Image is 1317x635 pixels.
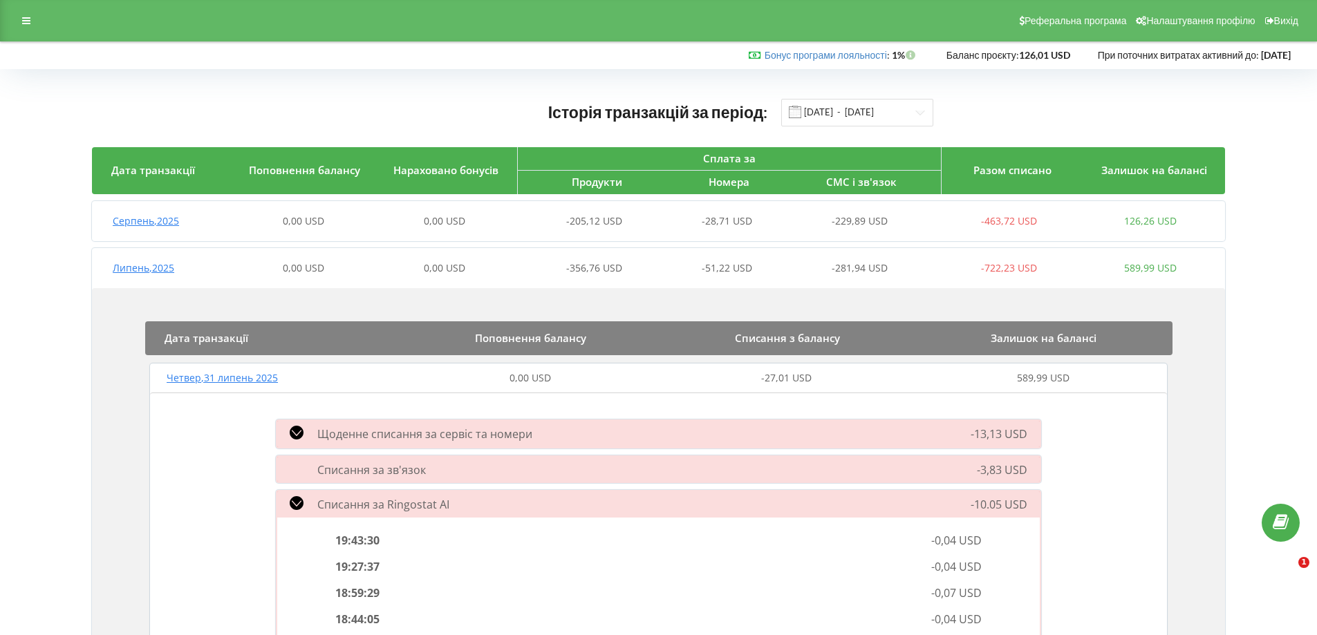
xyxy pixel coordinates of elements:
[1098,49,1259,61] span: При поточних витратах активний до:
[931,585,982,600] span: -0,07 USD
[931,533,982,548] span: -0,04 USD
[702,261,752,274] span: -51,22 USD
[113,261,174,274] span: Липень , 2025
[735,331,840,345] span: Списання з балансу
[1261,49,1291,61] strong: [DATE]
[335,612,380,627] span: 18:44:05
[475,331,586,345] span: Поповнення балансу
[165,331,248,345] span: Дата транзакції
[1270,557,1303,590] iframe: Intercom live chat
[548,102,768,122] span: Історія транзакцій за період:
[424,261,465,274] span: 0,00 USD
[765,49,890,61] span: :
[111,163,195,177] span: Дата транзакції
[761,371,812,384] span: -27,01 USD
[317,497,449,512] span: Списання за Ringostat AI
[981,214,1037,227] span: -463,72 USD
[826,175,897,189] span: СМС і зв'язок
[892,49,919,61] strong: 1%
[702,214,752,227] span: -28,71 USD
[931,559,982,574] span: -0,04 USD
[317,426,532,442] span: Щоденне списання за сервіс та номери
[1025,15,1127,26] span: Реферальна програма
[335,585,380,600] span: 18:59:29
[832,214,888,227] span: -229,89 USD
[283,214,324,227] span: 0,00 USD
[167,371,278,384] span: Четвер , 31 липень 2025
[335,533,380,548] span: 19:43:30
[1124,214,1177,227] span: 126,26 USD
[709,175,749,189] span: Номера
[1019,49,1070,61] strong: 126,01 USD
[981,261,1037,274] span: -722,23 USD
[510,371,551,384] span: 0,00 USD
[991,331,1096,345] span: Залишок на балансі
[113,214,179,227] span: Серпень , 2025
[393,163,498,177] span: Нараховано бонусів
[971,497,1027,512] span: -10.05 USD
[971,426,1027,442] span: -13,13 USD
[566,261,622,274] span: -356,76 USD
[283,261,324,274] span: 0,00 USD
[703,151,756,165] span: Сплата за
[249,163,360,177] span: Поповнення балансу
[1124,261,1177,274] span: 589,99 USD
[977,462,1027,477] span: -3,83 USD
[335,559,380,574] span: 19:27:37
[765,49,887,61] a: Бонус програми лояльності
[1017,371,1070,384] span: 589,99 USD
[1274,15,1298,26] span: Вихід
[973,163,1052,177] span: Разом списано
[946,49,1019,61] span: Баланс проєкту:
[832,261,888,274] span: -281,94 USD
[566,214,622,227] span: -205,12 USD
[1101,163,1207,177] span: Залишок на балансі
[317,462,426,477] span: Списання за зв'язок
[1298,557,1309,568] span: 1
[1146,15,1255,26] span: Налаштування профілю
[931,612,982,627] span: -0,04 USD
[424,214,465,227] span: 0,00 USD
[572,175,622,189] span: Продукти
